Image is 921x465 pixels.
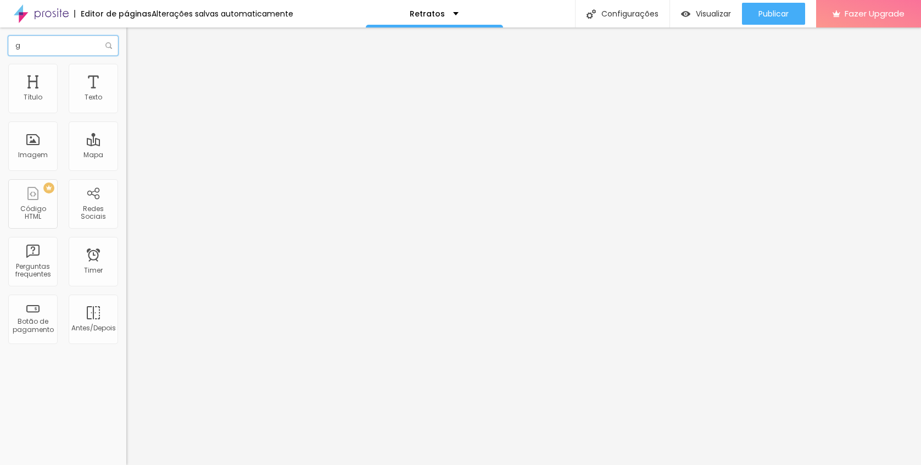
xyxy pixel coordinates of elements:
[71,324,115,332] div: Antes/Depois
[587,9,596,19] img: Icone
[83,151,103,159] div: Mapa
[758,9,789,18] span: Publicar
[105,42,112,49] img: Icone
[126,27,921,465] iframe: Editor
[410,10,445,18] p: Retratos
[845,9,905,18] span: Fazer Upgrade
[742,3,805,25] button: Publicar
[18,151,48,159] div: Imagem
[71,205,115,221] div: Redes Sociais
[11,318,54,334] div: Botão de pagamento
[681,9,690,19] img: view-1.svg
[11,263,54,279] div: Perguntas frequentes
[84,267,103,274] div: Timer
[670,3,742,25] button: Visualizar
[74,10,152,18] div: Editor de páginas
[152,10,293,18] div: Alterações salvas automaticamente
[24,93,42,101] div: Título
[696,9,731,18] span: Visualizar
[11,205,54,221] div: Código HTML
[8,36,118,56] input: Buscar elemento
[85,93,102,101] div: Texto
